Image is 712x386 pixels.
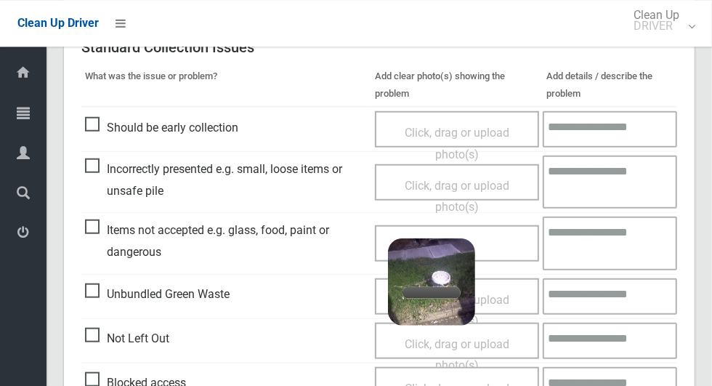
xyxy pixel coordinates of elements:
span: Click, drag or upload photo(s) [405,125,509,161]
th: Add details / describe the problem [543,63,677,106]
span: Should be early collection [85,116,238,138]
small: DRIVER [634,20,679,31]
span: Incorrectly presented e.g. small, loose items or unsafe pile [85,158,368,201]
span: Click, drag or upload photo(s) [405,178,509,214]
th: Add clear photo(s) showing the problem [371,63,543,106]
span: Clean Up Driver [17,16,99,30]
th: What was the issue or problem? [81,63,371,106]
span: Click, drag or upload photo(s) [405,337,509,372]
span: Clean Up [626,9,694,31]
span: Unbundled Green Waste [85,283,230,305]
a: Clean Up Driver [17,12,99,34]
h3: Standard Collection Issues [81,39,677,55]
span: Items not accepted e.g. glass, food, paint or dangerous [85,219,368,262]
span: Not Left Out [85,327,169,349]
